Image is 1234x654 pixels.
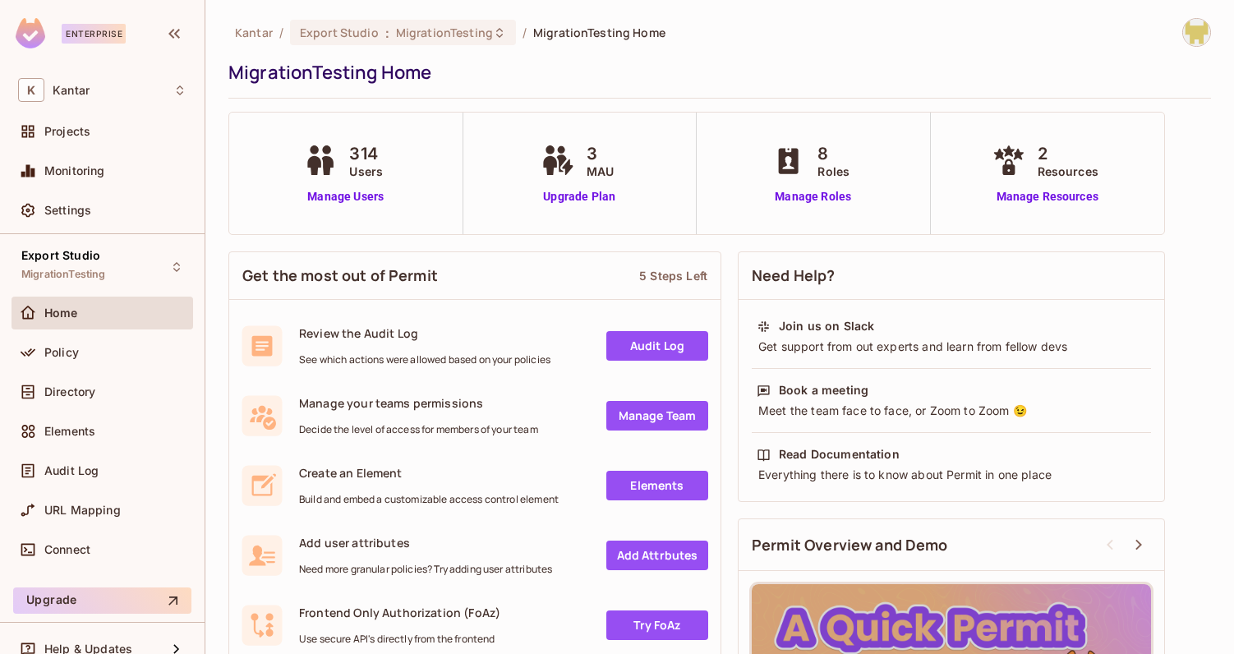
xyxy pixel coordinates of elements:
div: Read Documentation [779,446,900,463]
span: Review the Audit Log [299,325,550,341]
span: Home [44,306,78,320]
img: SReyMgAAAABJRU5ErkJggg== [16,18,45,48]
span: Need Help? [752,265,836,286]
span: Projects [44,125,90,138]
li: / [279,25,283,40]
span: Connect [44,543,90,556]
div: Get support from out experts and learn from fellow devs [757,339,1146,355]
span: 3 [587,141,614,166]
span: 8 [817,141,850,166]
span: 2 [1038,141,1098,166]
a: Manage Resources [988,188,1107,205]
span: Policy [44,346,79,359]
span: Build and embed a customizable access control element [299,493,559,506]
a: Audit Log [606,331,708,361]
a: Manage Team [606,401,708,431]
div: 5 Steps Left [639,268,707,283]
span: Add user attributes [299,535,552,550]
span: See which actions were allowed based on your policies [299,353,550,366]
span: Workspace: Kantar [53,84,90,97]
span: Use secure API's directly from the frontend [299,633,500,646]
li: / [523,25,527,40]
span: MigrationTesting [21,268,105,281]
span: Export Studio [21,249,100,262]
span: Create an Element [299,465,559,481]
span: Users [349,163,383,180]
div: Everything there is to know about Permit in one place [757,467,1146,483]
div: MigrationTesting Home [228,60,1203,85]
span: MigrationTesting Home [533,25,665,40]
span: Get the most out of Permit [242,265,438,286]
span: Frontend Only Authorization (FoAz) [299,605,500,620]
span: Monitoring [44,164,105,177]
span: : [384,26,390,39]
div: Book a meeting [779,382,868,398]
a: Add Attrbutes [606,541,708,570]
span: Roles [817,163,850,180]
span: Directory [44,385,95,398]
span: MigrationTesting [396,25,493,40]
button: Upgrade [13,587,191,614]
span: Permit Overview and Demo [752,535,948,555]
span: Elements [44,425,95,438]
span: URL Mapping [44,504,121,517]
img: Girishankar.VP@kantar.com [1183,19,1210,46]
span: the active workspace [235,25,273,40]
a: Elements [606,471,708,500]
span: K [18,78,44,102]
span: Manage your teams permissions [299,395,538,411]
span: 314 [349,141,383,166]
span: Resources [1038,163,1098,180]
a: Try FoAz [606,610,708,640]
div: Join us on Slack [779,318,874,334]
span: Audit Log [44,464,99,477]
div: Meet the team face to face, or Zoom to Zoom 😉 [757,403,1146,419]
span: Decide the level of access for members of your team [299,423,538,436]
a: Manage Roles [768,188,858,205]
span: Need more granular policies? Try adding user attributes [299,563,552,576]
a: Manage Users [300,188,391,205]
div: Enterprise [62,24,126,44]
span: Export Studio [300,25,379,40]
span: Settings [44,204,91,217]
a: Upgrade Plan [537,188,622,205]
span: MAU [587,163,614,180]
